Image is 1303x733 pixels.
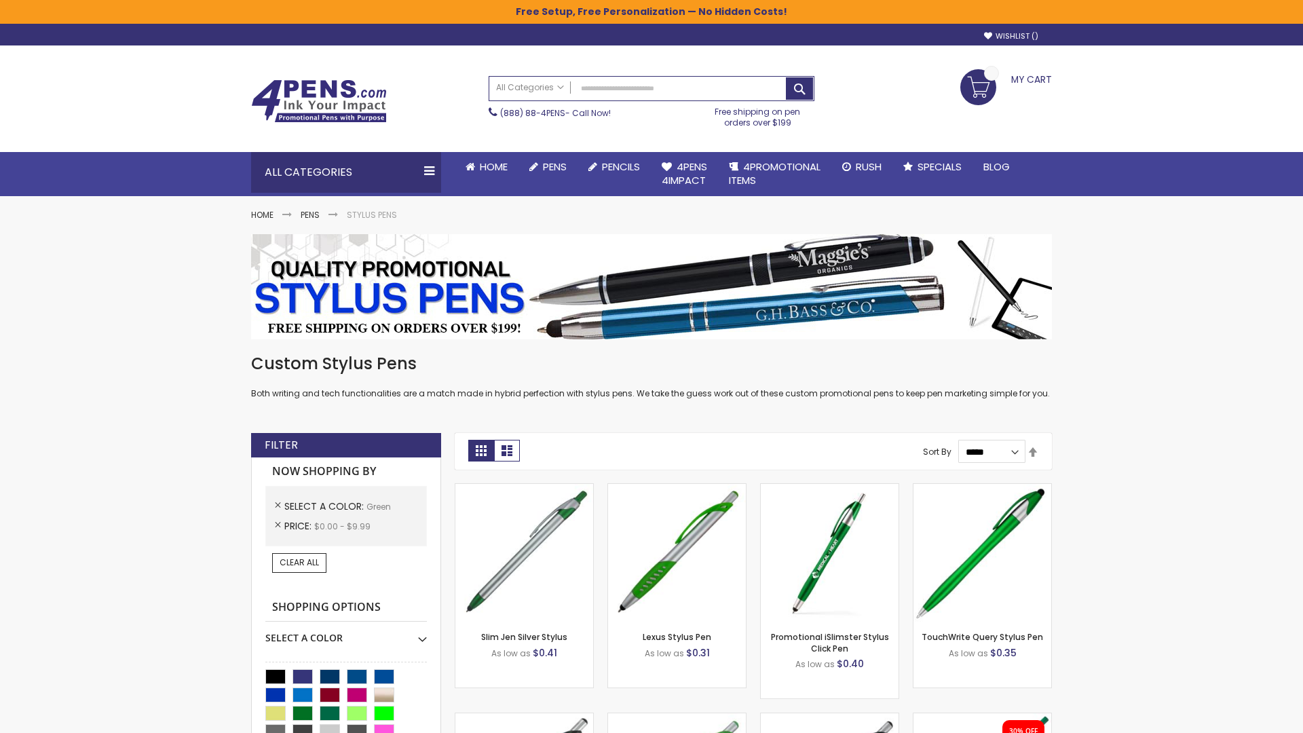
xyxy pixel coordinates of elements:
[543,159,567,174] span: Pens
[455,484,593,622] img: Slim Jen Silver Stylus-Green
[500,107,565,119] a: (888) 88-4PENS
[251,209,273,221] a: Home
[500,107,611,119] span: - Call Now!
[481,631,567,643] a: Slim Jen Silver Stylus
[651,152,718,196] a: 4Pens4impact
[856,159,882,174] span: Rush
[949,647,988,659] span: As low as
[761,484,899,622] img: Promotional iSlimster Stylus Click Pen-Green
[284,519,314,533] span: Price
[913,483,1051,495] a: TouchWrite Query Stylus Pen-Green
[251,79,387,123] img: 4Pens Custom Pens and Promotional Products
[701,101,815,128] div: Free shipping on pen orders over $199
[251,353,1052,400] div: Both writing and tech functionalities are a match made in hybrid perfection with stylus pens. We ...
[366,501,391,512] span: Green
[251,234,1052,339] img: Stylus Pens
[533,646,557,660] span: $0.41
[455,483,593,495] a: Slim Jen Silver Stylus-Green
[831,152,892,182] a: Rush
[984,31,1038,41] a: Wishlist
[608,484,746,622] img: Lexus Stylus Pen-Green
[983,159,1010,174] span: Blog
[251,152,441,193] div: All Categories
[771,631,889,654] a: Promotional iSlimster Stylus Click Pen
[602,159,640,174] span: Pencils
[761,713,899,724] a: Lexus Metallic Stylus Pen-Green
[837,657,864,671] span: $0.40
[892,152,972,182] a: Specials
[272,553,326,572] a: Clear All
[990,646,1017,660] span: $0.35
[489,77,571,99] a: All Categories
[284,500,366,513] span: Select A Color
[686,646,710,660] span: $0.31
[301,209,320,221] a: Pens
[922,631,1043,643] a: TouchWrite Query Stylus Pen
[608,713,746,724] a: Boston Silver Stylus Pen-Green
[455,713,593,724] a: Boston Stylus Pen-Green
[795,658,835,670] span: As low as
[923,446,951,457] label: Sort By
[265,457,427,486] strong: Now Shopping by
[913,713,1051,724] a: iSlimster II - Full Color-Green
[729,159,820,187] span: 4PROMOTIONAL ITEMS
[265,438,298,453] strong: Filter
[643,631,711,643] a: Lexus Stylus Pen
[468,440,494,462] strong: Grid
[972,152,1021,182] a: Blog
[455,152,518,182] a: Home
[496,82,564,93] span: All Categories
[491,647,531,659] span: As low as
[578,152,651,182] a: Pencils
[918,159,962,174] span: Specials
[761,483,899,495] a: Promotional iSlimster Stylus Click Pen-Green
[718,152,831,196] a: 4PROMOTIONALITEMS
[645,647,684,659] span: As low as
[251,353,1052,375] h1: Custom Stylus Pens
[518,152,578,182] a: Pens
[314,521,371,532] span: $0.00 - $9.99
[480,159,508,174] span: Home
[662,159,707,187] span: 4Pens 4impact
[280,557,319,568] span: Clear All
[265,622,427,645] div: Select A Color
[608,483,746,495] a: Lexus Stylus Pen-Green
[913,484,1051,622] img: TouchWrite Query Stylus Pen-Green
[347,209,397,221] strong: Stylus Pens
[265,593,427,622] strong: Shopping Options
